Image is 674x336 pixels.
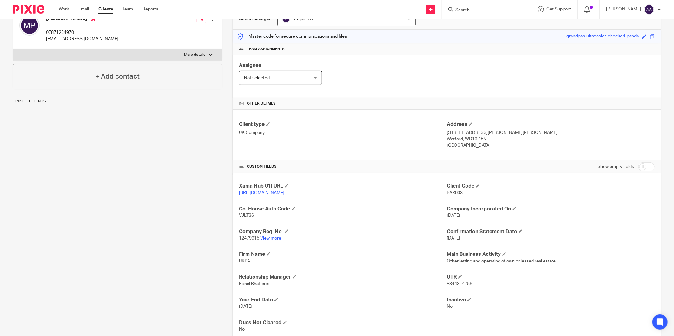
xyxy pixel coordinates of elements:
[247,101,276,106] span: Other details
[239,251,447,258] h4: Firm Name
[447,213,460,218] span: [DATE]
[546,7,571,11] span: Get Support
[598,164,634,170] label: Show empty fields
[260,236,281,241] a: View more
[294,17,314,21] span: Pujan K.C.
[447,130,655,136] p: [STREET_ADDRESS][PERSON_NAME][PERSON_NAME]
[447,183,655,190] h4: Client Code
[447,251,655,258] h4: Main Business Activity
[239,327,245,332] span: No
[239,236,259,241] span: 12479915
[239,191,284,195] a: [URL][DOMAIN_NAME]
[447,229,655,235] h4: Confirmation Statement Date
[606,6,641,12] p: [PERSON_NAME]
[239,63,261,68] span: Assignee
[19,15,40,36] img: svg%3E
[447,282,472,286] span: 8344314756
[239,229,447,235] h4: Company Reg. No.
[239,206,447,212] h4: Co. House Auth Code
[95,72,140,81] h4: + Add contact
[447,304,453,309] span: No
[282,15,290,23] img: svg%3E
[447,259,556,263] span: Other letting and operating of own or leased real estate
[122,6,133,12] a: Team
[46,15,118,23] h4: [PERSON_NAME]
[239,259,250,263] span: UKPA
[78,6,89,12] a: Email
[239,164,447,169] h4: CUSTOM FIELDS
[447,274,655,281] h4: UTR
[239,282,269,286] span: Runal Bhattarai
[247,47,285,52] span: Team assignments
[239,213,254,218] span: VJLT36
[447,297,655,303] h4: Inactive
[447,121,655,128] h4: Address
[447,206,655,212] h4: Company Incorporated On
[46,36,118,42] p: [EMAIL_ADDRESS][DOMAIN_NAME]
[239,121,447,128] h4: Client type
[239,130,447,136] p: UK Company
[239,274,447,281] h4: Relationship Manager
[142,6,158,12] a: Reports
[644,4,654,15] img: svg%3E
[447,191,463,195] span: PAR003
[59,6,69,12] a: Work
[184,52,206,57] p: More details
[239,183,447,190] h4: Xama Hub 01) URL
[13,5,44,14] img: Pixie
[98,6,113,12] a: Clients
[455,8,512,13] input: Search
[239,320,447,326] h4: Dues Not Cleared
[239,304,252,309] span: [DATE]
[447,236,460,241] span: [DATE]
[46,29,118,36] p: 07871234970
[239,16,271,22] h3: Client manager
[447,136,655,142] p: Watford, WD19 4FN
[239,297,447,303] h4: Year End Date
[237,33,347,40] p: Master code for secure communications and files
[244,76,270,80] span: Not selected
[447,142,655,149] p: [GEOGRAPHIC_DATA]
[13,99,222,104] p: Linked clients
[566,33,639,40] div: grandpas-ultraviolet-checked-panda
